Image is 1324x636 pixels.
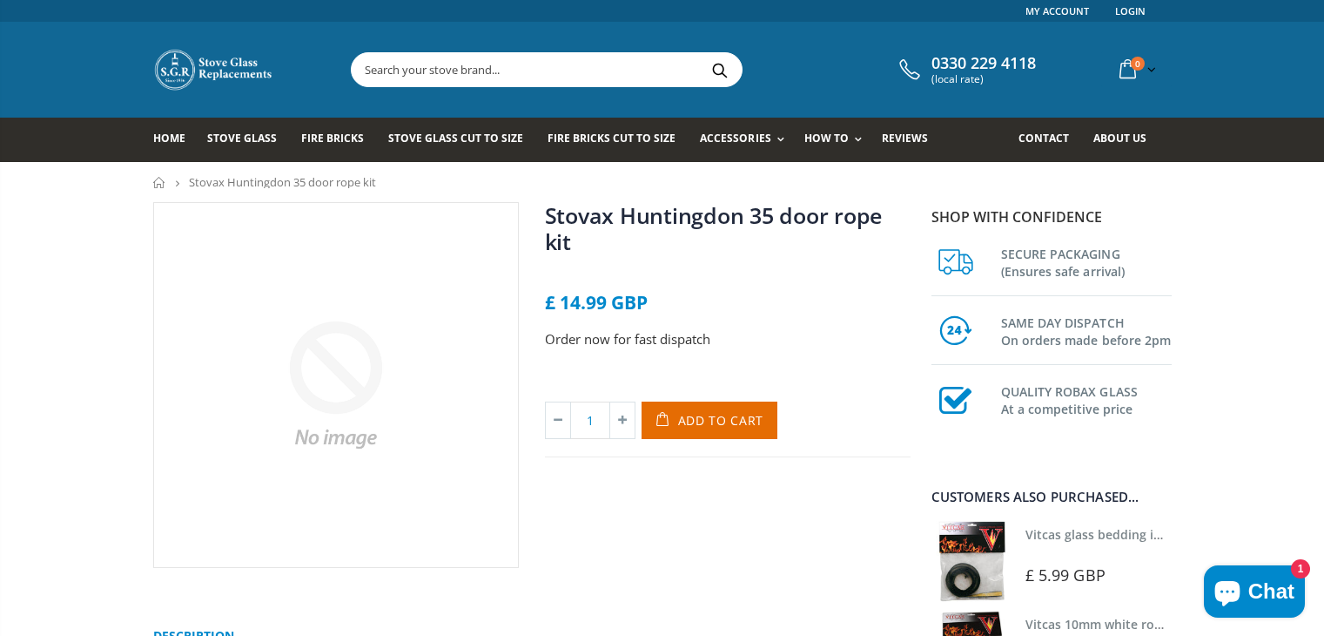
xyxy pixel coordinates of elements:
[882,131,928,145] span: Reviews
[1131,57,1145,71] span: 0
[1001,311,1172,349] h3: SAME DAY DISPATCH On orders made before 2pm
[1025,565,1106,585] span: £ 5.99 GBP
[388,118,536,162] a: Stove Glass Cut To Size
[352,53,937,86] input: Search your stove brand...
[1018,131,1069,145] span: Contact
[1199,565,1310,622] inbox-online-store-chat: Shopify online store chat
[895,54,1036,85] a: 0330 229 4118 (local rate)
[931,73,1036,85] span: (local rate)
[207,131,277,145] span: Stove Glass
[804,131,849,145] span: How To
[700,118,792,162] a: Accessories
[153,131,185,145] span: Home
[301,118,377,162] a: Fire Bricks
[678,412,764,429] span: Add to Cart
[700,131,770,145] span: Accessories
[931,206,1172,227] p: Shop with confidence
[1001,242,1172,281] h3: SECURE PACKAGING (Ensures safe arrival)
[301,131,364,145] span: Fire Bricks
[189,174,376,190] span: Stovax Huntingdon 35 door rope kit
[1093,118,1159,162] a: About us
[931,521,1012,602] img: Vitcas stove glass bedding in tape
[207,118,290,162] a: Stove Glass
[153,177,166,188] a: Home
[804,118,870,162] a: How To
[1018,118,1082,162] a: Contact
[545,200,883,256] a: Stovax Huntingdon 35 door rope kit
[1112,52,1159,86] a: 0
[931,491,1172,504] div: Customers also purchased...
[1001,380,1172,418] h3: QUALITY ROBAX GLASS At a competitive price
[931,54,1036,73] span: 0330 229 4118
[882,118,941,162] a: Reviews
[153,118,198,162] a: Home
[701,53,740,86] button: Search
[1093,131,1146,145] span: About us
[545,290,648,315] span: £ 14.99 GBP
[388,131,523,145] span: Stove Glass Cut To Size
[642,402,778,439] button: Add to Cart
[548,118,689,162] a: Fire Bricks Cut To Size
[154,203,518,567] img: no-image-2048-a2addb12_800x_crop_center.gif
[153,48,275,91] img: Stove Glass Replacement
[545,329,911,349] p: Order now for fast dispatch
[548,131,675,145] span: Fire Bricks Cut To Size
